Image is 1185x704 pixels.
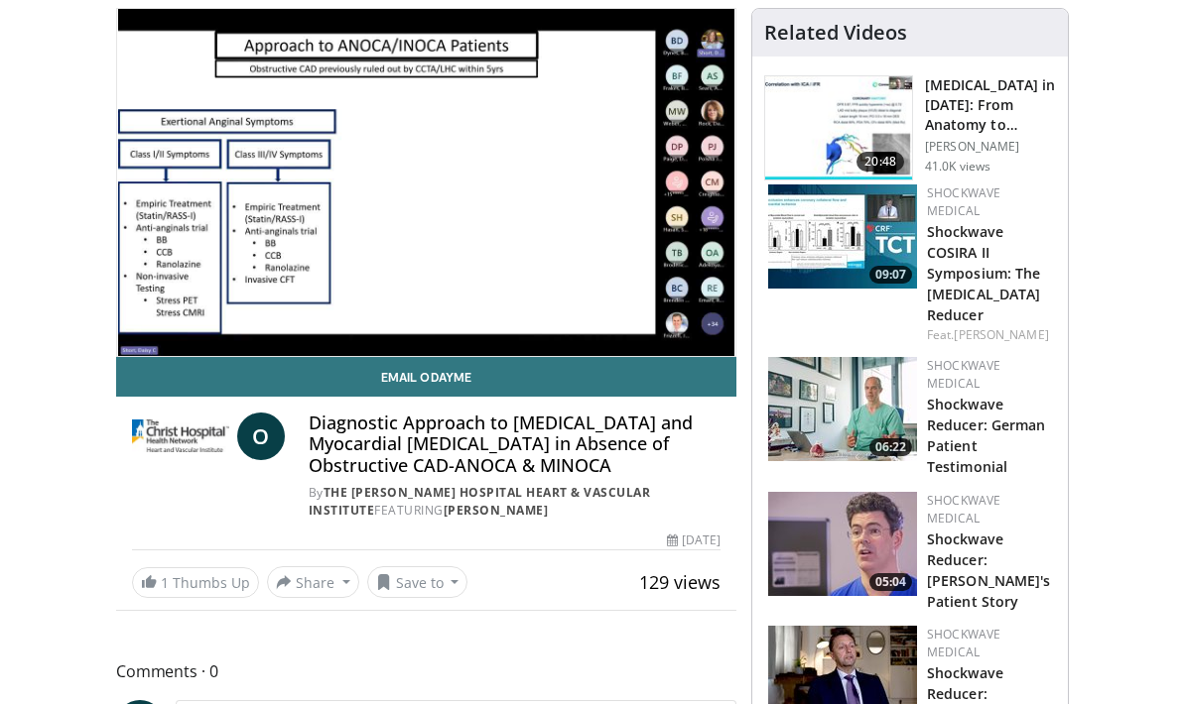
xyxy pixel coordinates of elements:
img: 823da73b-7a00-425d-bb7f-45c8b03b10c3.150x105_q85_crop-smart_upscale.jpg [765,76,912,179]
a: Shockwave Reducer: German Patient Testimonial [927,395,1046,476]
a: Email Odayme [116,357,736,397]
img: d63ff3e8-905f-4f99-8e19-b9e3f7f82708.150x105_q85_crop-smart_upscale.jpg [768,184,917,289]
a: Shockwave Medical [927,357,1001,392]
a: The [PERSON_NAME] Hospital Heart & Vascular Institute [309,484,651,519]
p: [PERSON_NAME] [925,139,1056,155]
a: [PERSON_NAME] [954,326,1048,343]
a: Shockwave Medical [927,492,1001,527]
a: Shockwave COSIRA II Symposium: The [MEDICAL_DATA] Reducer [927,222,1040,324]
img: 38c71316-8dd0-4167-aa48-970a8149814b.150x105_q85_crop-smart_upscale.jpg [768,357,917,461]
img: The Christ Hospital Heart & Vascular Institute [132,412,229,460]
h3: [MEDICAL_DATA] in [DATE]: From Anatomy to Physiology to Plaque Burden and … [925,75,1056,135]
a: 06:22 [768,357,917,461]
button: Save to [367,566,468,598]
div: [DATE] [667,531,721,549]
span: 20:48 [856,152,904,172]
a: [PERSON_NAME] [444,502,549,519]
span: 1 [161,573,169,592]
a: 05:04 [768,492,917,596]
a: O [237,412,285,460]
h4: Related Videos [764,21,907,45]
video-js: Video Player [117,9,735,356]
a: 1 Thumbs Up [132,567,259,598]
p: 41.0K views [925,159,990,175]
span: 09:07 [869,266,912,284]
a: 09:07 [768,184,917,289]
span: 05:04 [869,573,912,591]
img: 4b830899-a023-49b4-8693-49c54e33452b.150x105_q85_crop-smart_upscale.jpg [768,492,917,596]
div: Feat. [927,326,1052,344]
a: Shockwave Medical [927,626,1001,660]
div: By FEATURING [309,484,721,520]
a: 20:48 [MEDICAL_DATA] in [DATE]: From Anatomy to Physiology to Plaque Burden and … [PERSON_NAME] 4... [764,75,1056,180]
span: Comments 0 [116,658,736,684]
a: Shockwave Reducer: [PERSON_NAME]'s Patient Story [927,529,1051,611]
h4: Diagnostic Approach to [MEDICAL_DATA] and Myocardial [MEDICAL_DATA] in Absence of Obstructive CAD... [309,412,721,477]
span: 06:22 [869,438,912,456]
span: 129 views [639,570,721,594]
button: Share [267,566,359,598]
a: Shockwave Medical [927,184,1001,219]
